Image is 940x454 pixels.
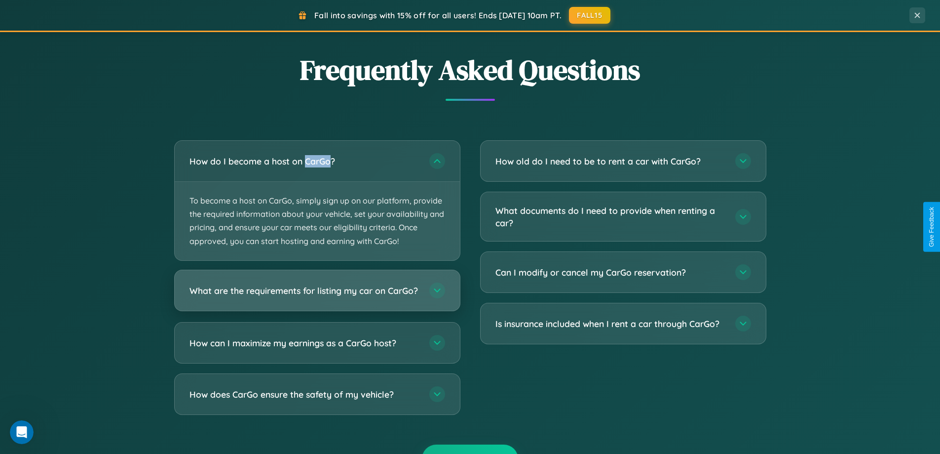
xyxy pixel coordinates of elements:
[495,318,725,330] h3: Is insurance included when I rent a car through CarGo?
[495,266,725,279] h3: Can I modify or cancel my CarGo reservation?
[314,10,562,20] span: Fall into savings with 15% off for all users! Ends [DATE] 10am PT.
[495,205,725,229] h3: What documents do I need to provide when renting a car?
[189,336,419,349] h3: How can I maximize my earnings as a CarGo host?
[495,155,725,167] h3: How old do I need to be to rent a car with CarGo?
[10,420,34,444] iframe: Intercom live chat
[189,155,419,167] h3: How do I become a host on CarGo?
[189,388,419,400] h3: How does CarGo ensure the safety of my vehicle?
[189,284,419,296] h3: What are the requirements for listing my car on CarGo?
[569,7,610,24] button: FALL15
[928,207,935,247] div: Give Feedback
[175,182,460,260] p: To become a host on CarGo, simply sign up on our platform, provide the required information about...
[174,51,766,89] h2: Frequently Asked Questions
